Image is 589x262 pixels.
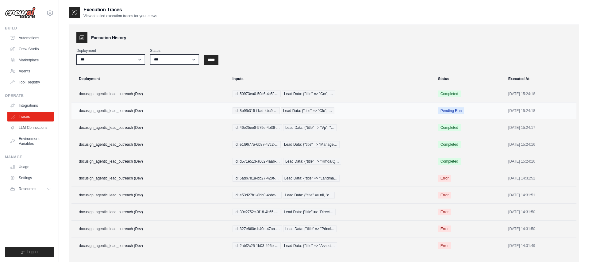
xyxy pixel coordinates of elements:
h3: Execution History [91,35,126,41]
label: Status [150,48,199,53]
span: Id: 50973ea0-50d6-4c5f-… [233,91,281,97]
span: Logout [27,249,39,254]
td: {"id":"327e860e-b40d-47aa-abb4-f4d4f8f471b5","lead_data":{"title":"Principal Consultant","company... [229,221,434,237]
span: Completed [438,124,461,131]
td: [DATE] 15:24:16 [505,153,576,170]
span: Lead Data: {"title" => "Associ… [282,242,337,249]
td: {"id":"e1f9677a-6b87-47c2-917a-807829d93c06","lead_data":{"title":"Manager, Recruiting","company"... [229,136,434,153]
span: Id: 2abf2c25-1b03-496e-… [233,242,281,249]
span: Error [438,209,451,215]
a: Integrations [7,101,54,110]
a: Settings [7,173,54,183]
span: Id: 39c2752c-3f18-4b65-… [233,209,281,215]
span: Lead Data: {"title" => "Ccr", … [282,91,335,97]
td: docusign_agentic_lead_outreach (Dev) [71,119,229,136]
a: Tool Registry [7,77,54,87]
span: Lead Data: {"title" => "Landma… [282,175,340,182]
h2: Execution Traces [83,6,157,13]
span: Id: 46e25ee8-579e-4b36-… [233,124,282,131]
td: [DATE] 14:31:49 [505,237,576,254]
td: {"id":"8b9fb315-f1ad-4bc9-80a7-0f78e3c93aa5","lead_data":{"title":"Cfo","company":"jeff.donofrio"... [229,102,434,119]
td: [DATE] 14:31:50 [505,221,576,237]
span: Id: 5adb7b1a-bb27-420f-… [233,175,281,182]
td: docusign_agentic_lead_outreach (Dev) [71,187,229,204]
span: Id: 327e860e-b40d-47aa-… [233,225,282,232]
span: Error [438,192,451,198]
a: LLM Connections [7,123,54,133]
td: {"id":"39c2752c-3f18-4b65-b07f-b054c2800783","lead_data":{"title":"Director","company":"Columbus ... [229,204,434,221]
button: Logout [5,247,54,257]
span: Id: 8b9fb315-f1ad-4bc9-… [233,107,280,114]
span: Error [438,225,451,232]
span: Resources [19,187,36,191]
th: Inputs [229,72,434,86]
a: Crew Studio [7,44,54,54]
td: [DATE] 14:31:52 [505,170,576,187]
span: Lead Data: {"title" => nil, "c… [283,192,335,198]
td: docusign_agentic_lead_outreach (Dev) [71,170,229,187]
span: Pending Run [438,107,464,114]
span: Completed [438,141,461,148]
p: View detailed execution traces for your crews [83,13,157,18]
td: docusign_agentic_lead_outreach (Dev) [71,204,229,221]
a: Agents [7,66,54,76]
td: docusign_agentic_lead_outreach (Dev) [71,221,229,237]
td: {"id":"5adb7b1a-bb27-420f-b50f-6f8f82b8ff04","lead_data":{"title":"Landman","company":"","country... [229,170,434,187]
td: [DATE] 15:24:16 [505,136,576,153]
span: Error [438,175,451,182]
span: Lead Data: {"title" => "Manage… [282,141,340,148]
td: {"id":"d571e513-a062-4aa6-a4cc-976ff1b608eb","lead_data":{"title":"Hmda/Qc","company":"South Atla... [229,153,434,170]
td: {"id":"50973ea0-50d6-4c5f-ac4a-9d89fc1e8932","lead_data":{"title":"Ccr","company":"University of ... [229,86,434,102]
td: {"id":"2abf2c25-1b03-496e-8a18-0ce9c6a02949","lead_data":{"title":"Associate Attorney","company":... [229,237,434,254]
a: Usage [7,162,54,172]
td: [DATE] 14:31:51 [505,187,576,204]
td: [DATE] 14:31:50 [505,204,576,221]
td: {"id":"e53d27b1-8bb0-4bbc-b0bd-01af0e2b4911","lead_data":{"title":null,"company":"Partner Therape... [229,187,434,204]
th: Deployment [71,72,229,86]
td: [DATE] 15:24:18 [505,102,576,119]
div: Manage [5,155,54,160]
div: Build [5,26,54,31]
td: docusign_agentic_lead_outreach (Dev) [71,102,229,119]
a: Environment Variables [7,134,54,148]
td: docusign_agentic_lead_outreach (Dev) [71,237,229,254]
span: Lead Data: {"title" => "Vp", "… [283,124,337,131]
img: Logo [5,7,36,19]
span: Lead Data: {"title" => "Princi… [283,225,337,232]
span: Lead Data: {"title" => "Hmda/Q… [283,158,341,165]
label: Deployment [76,48,145,53]
span: Lead Data: {"title" => "Direct… [282,209,336,215]
a: Traces [7,112,54,121]
span: Completed [438,91,461,97]
span: Completed [438,158,461,165]
th: Status [434,72,505,86]
span: Id: e53d27b1-8bb0-4bbc-… [233,192,282,198]
div: Operate [5,93,54,98]
button: Resources [7,184,54,194]
span: Error [438,242,451,249]
a: Marketplace [7,55,54,65]
span: Id: e1f9677a-6b87-47c2-… [233,141,281,148]
span: Lead Data: {"title" => "Cfo", … [281,107,334,114]
a: Automations [7,33,54,43]
td: [DATE] 15:24:18 [505,86,576,102]
td: {"id":"46e25ee8-579e-4b36-81ce-b5f90eea07da","lead_data":{"title":"Vp","company":"The Goldman Sac... [229,119,434,136]
td: docusign_agentic_lead_outreach (Dev) [71,153,229,170]
span: Id: d571e513-a062-4aa6-… [233,158,282,165]
td: docusign_agentic_lead_outreach (Dev) [71,86,229,102]
td: [DATE] 15:24:17 [505,119,576,136]
td: docusign_agentic_lead_outreach (Dev) [71,136,229,153]
th: Executed At [505,72,576,86]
